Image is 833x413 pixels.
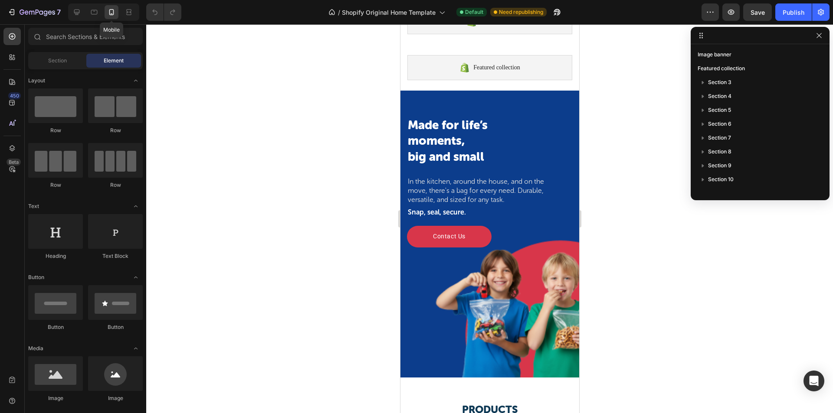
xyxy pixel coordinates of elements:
[751,9,765,16] span: Save
[708,147,731,156] span: Section 8
[7,159,21,166] div: Beta
[28,127,83,134] div: Row
[88,323,143,331] div: Button
[28,77,45,85] span: Layout
[28,394,83,402] div: Image
[783,8,804,17] div: Publish
[708,92,731,101] span: Section 4
[88,181,143,189] div: Row
[708,133,731,142] span: Section 7
[708,120,731,128] span: Section 6
[342,8,436,17] span: Shopify Original Home Template
[88,252,143,260] div: Text Block
[7,377,172,393] h2: Products
[400,24,579,413] iframe: Design area
[129,74,143,88] span: Toggle open
[803,371,824,391] div: Open Intercom Messenger
[104,57,124,65] span: Element
[698,64,745,73] span: Featured collection
[338,8,340,17] span: /
[28,202,39,210] span: Text
[743,3,772,21] button: Save
[129,341,143,355] span: Toggle open
[708,161,731,170] span: Section 9
[129,199,143,213] span: Toggle open
[8,92,21,99] div: 450
[499,8,543,16] span: Need republishing
[129,270,143,284] span: Toggle open
[28,181,83,189] div: Row
[708,175,734,184] span: Section 10
[698,50,731,59] span: Image banner
[88,394,143,402] div: Image
[465,8,483,16] span: Default
[146,3,181,21] div: Undo/Redo
[28,28,143,45] input: Search Sections & Elements
[57,7,61,17] p: 7
[775,3,812,21] button: Publish
[3,3,65,21] button: 7
[28,273,44,281] span: Button
[708,189,732,198] span: Section 11
[88,127,143,134] div: Row
[708,78,731,87] span: Section 3
[28,323,83,331] div: Button
[708,106,731,114] span: Section 5
[28,252,83,260] div: Heading
[28,345,43,352] span: Media
[48,57,67,65] span: Section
